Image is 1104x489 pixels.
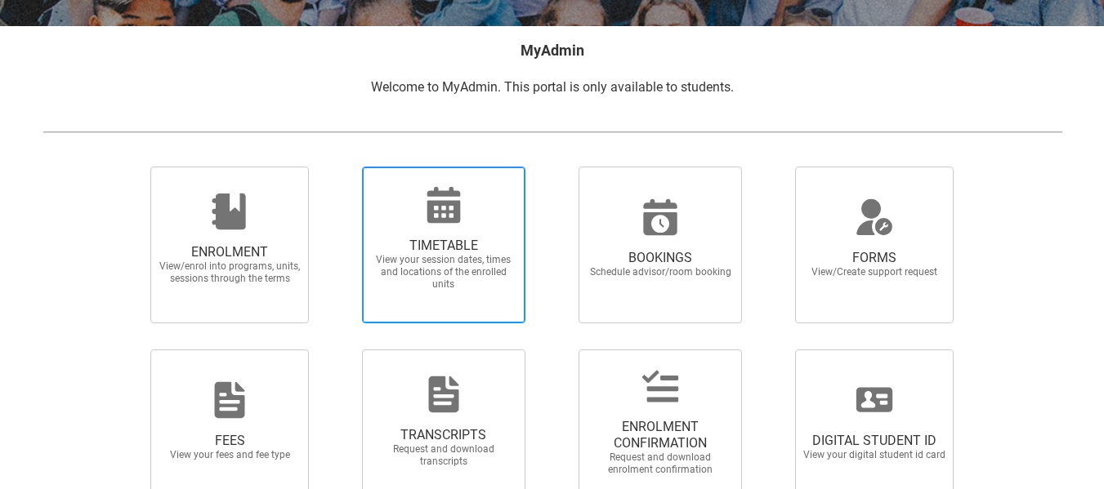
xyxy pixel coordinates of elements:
[588,266,732,278] span: Schedule advisor/room booking
[372,238,516,254] span: TIMETABLE
[802,433,946,449] span: DIGITAL STUDENT ID
[371,79,734,95] span: Welcome to MyAdmin. This portal is only available to students.
[158,260,302,285] span: View/enrol into programs, units, sessions through the terms
[158,449,302,461] span: View your fees and fee type
[372,427,516,443] span: TRANSCRIPTS
[802,449,946,461] span: View your digital student id card
[158,433,302,449] span: FEES
[802,250,946,266] span: FORMS
[802,266,946,278] span: View/Create support request
[158,244,302,260] span: ENROLMENT
[372,254,516,291] span: View your session dates, times and locations of the enrolled units
[588,419,732,451] span: ENROLMENT CONFIRMATION
[588,250,732,266] span: BOOKINGS
[42,39,1062,61] h2: MyAdmin
[372,443,516,468] span: Request and download transcripts
[588,451,732,476] span: Request and download enrolment confirmation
